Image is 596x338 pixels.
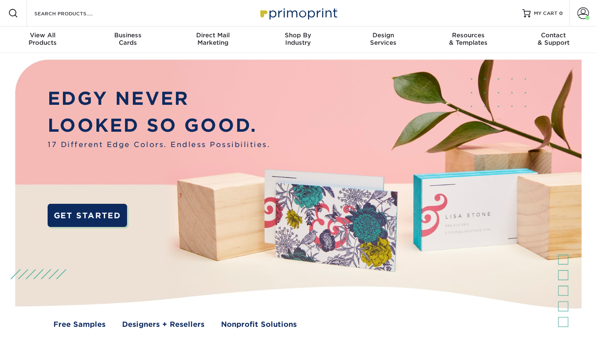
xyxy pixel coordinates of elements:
[170,27,255,53] a: Direct MailMarketing
[48,204,127,227] a: GET STARTED
[341,31,426,46] div: Services
[255,31,341,46] div: Industry
[341,31,426,39] span: Design
[122,319,204,330] a: Designers + Resellers
[48,112,270,139] p: LOOKED SO GOOD.
[341,27,426,53] a: DesignServices
[426,31,511,46] div: & Templates
[85,31,171,39] span: Business
[34,8,114,18] input: SEARCH PRODUCTS.....
[255,27,341,53] a: Shop ByIndustry
[257,4,339,22] img: Primoprint
[511,31,596,39] span: Contact
[221,319,297,330] a: Nonprofit Solutions
[48,85,270,112] p: EDGY NEVER
[511,31,596,46] div: & Support
[48,139,270,150] span: 17 Different Edge Colors. Endless Possibilities.
[426,27,511,53] a: Resources& Templates
[534,10,558,17] span: MY CART
[426,31,511,39] span: Resources
[170,31,255,39] span: Direct Mail
[85,31,171,46] div: Cards
[559,10,563,16] span: 0
[511,27,596,53] a: Contact& Support
[170,31,255,46] div: Marketing
[53,319,106,330] a: Free Samples
[85,27,171,53] a: BusinessCards
[255,31,341,39] span: Shop By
